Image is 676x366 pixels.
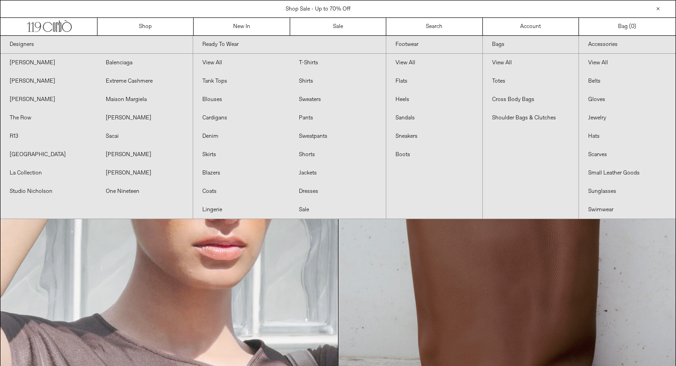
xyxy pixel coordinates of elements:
a: Account [483,18,579,35]
a: Sweatpants [290,127,386,146]
a: Shop Sale - Up to 70% Off [286,6,350,13]
a: Bags [483,36,579,54]
a: Dresses [290,182,386,201]
a: Lingerie [193,201,289,219]
a: Sneakers [386,127,482,146]
a: Sandals [386,109,482,127]
a: Designers [0,36,193,54]
a: Shoulder Bags & Clutches [483,109,579,127]
a: Cardigans [193,109,289,127]
a: Bag () [579,18,675,35]
a: Belts [579,72,676,90]
a: Sale [290,201,386,219]
a: The Row [0,109,97,127]
a: Balenciaga [97,54,193,72]
a: La Collection [0,164,97,182]
a: Sweaters [290,90,386,109]
a: Accessories [579,36,676,54]
span: ) [631,23,636,31]
a: View All [193,54,289,72]
a: Totes [483,72,579,90]
a: Scarves [579,146,676,164]
a: Search [386,18,482,35]
a: View All [386,54,482,72]
a: Swimwear [579,201,676,219]
a: Small Leather Goods [579,164,676,182]
a: Blouses [193,90,289,109]
a: Shop [97,18,194,35]
a: Blazers [193,164,289,182]
a: Sacai [97,127,193,146]
a: Footwear [386,36,482,54]
a: T-Shirts [290,54,386,72]
a: Shirts [290,72,386,90]
a: [PERSON_NAME] [97,164,193,182]
a: Flats [386,72,482,90]
a: View All [483,54,579,72]
a: One Nineteen [97,182,193,201]
a: [PERSON_NAME] [0,72,97,90]
a: Gloves [579,90,676,109]
a: Maison Margiela [97,90,193,109]
a: Tank Tops [193,72,289,90]
a: Denim [193,127,289,146]
a: Shorts [290,146,386,164]
a: Boots [386,146,482,164]
a: [PERSON_NAME] [0,90,97,109]
a: Extreme Cashmere [97,72,193,90]
a: Pants [290,109,386,127]
a: [PERSON_NAME] [97,146,193,164]
a: Cross Body Bags [483,90,579,109]
a: Jewelry [579,109,676,127]
a: Heels [386,90,482,109]
a: New In [194,18,290,35]
a: Skirts [193,146,289,164]
a: [PERSON_NAME] [0,54,97,72]
a: Hats [579,127,676,146]
a: Coats [193,182,289,201]
a: [GEOGRAPHIC_DATA] [0,146,97,164]
a: Studio Nicholson [0,182,97,201]
span: 0 [631,23,634,30]
a: Jackets [290,164,386,182]
a: [PERSON_NAME] [97,109,193,127]
a: Sale [290,18,386,35]
a: Ready To Wear [193,36,385,54]
a: R13 [0,127,97,146]
a: View All [579,54,676,72]
a: Sunglasses [579,182,676,201]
